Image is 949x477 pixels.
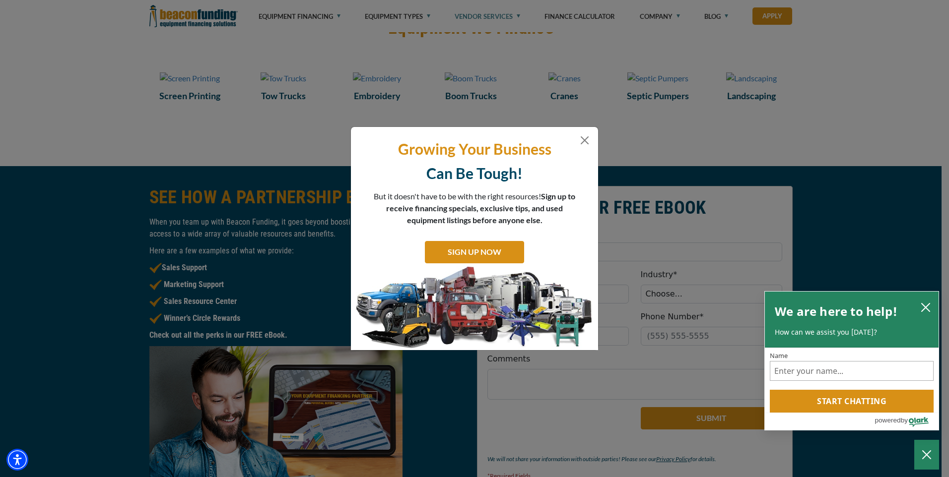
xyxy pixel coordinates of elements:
div: olark chatbox [764,291,939,431]
label: Name [770,353,934,359]
input: Name [770,361,934,381]
button: Start chatting [770,390,934,413]
a: SIGN UP NOW [425,241,524,263]
span: Sign up to receive financing specials, exclusive tips, and used equipment listings before anyone ... [386,191,575,225]
p: Can Be Tough! [358,164,591,183]
p: But it doesn't have to be with the right resources! [373,190,576,226]
span: powered [875,414,900,426]
p: How can we assist you [DATE]? [775,327,929,337]
h2: We are here to help! [775,301,897,321]
span: by [901,414,908,426]
div: Accessibility Menu [6,449,28,471]
button: Close Chatbox [914,440,939,470]
a: Powered by Olark - open in a new tab [875,413,939,430]
p: Growing Your Business [358,139,591,159]
button: Close [579,134,591,146]
img: subscribe-modal.jpg [351,266,598,350]
button: close chatbox [918,300,934,314]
